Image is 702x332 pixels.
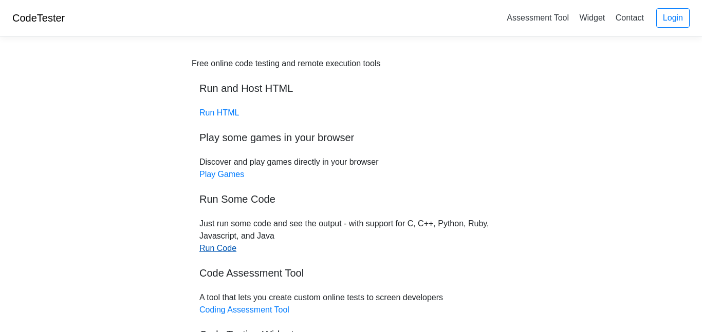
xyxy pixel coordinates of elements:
h5: Run and Host HTML [199,82,503,94]
a: CodeTester [12,12,65,24]
h5: Run Some Code [199,193,503,205]
div: Free online code testing and remote execution tools [192,57,380,70]
h5: Code Assessment Tool [199,267,503,279]
a: Login [656,8,690,28]
a: Widget [575,9,609,26]
a: Run Code [199,244,236,252]
h5: Play some games in your browser [199,131,503,144]
a: Contact [612,9,648,26]
a: Assessment Tool [503,9,573,26]
a: Play Games [199,170,244,179]
a: Coding Assessment Tool [199,305,289,314]
a: Run HTML [199,108,239,117]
